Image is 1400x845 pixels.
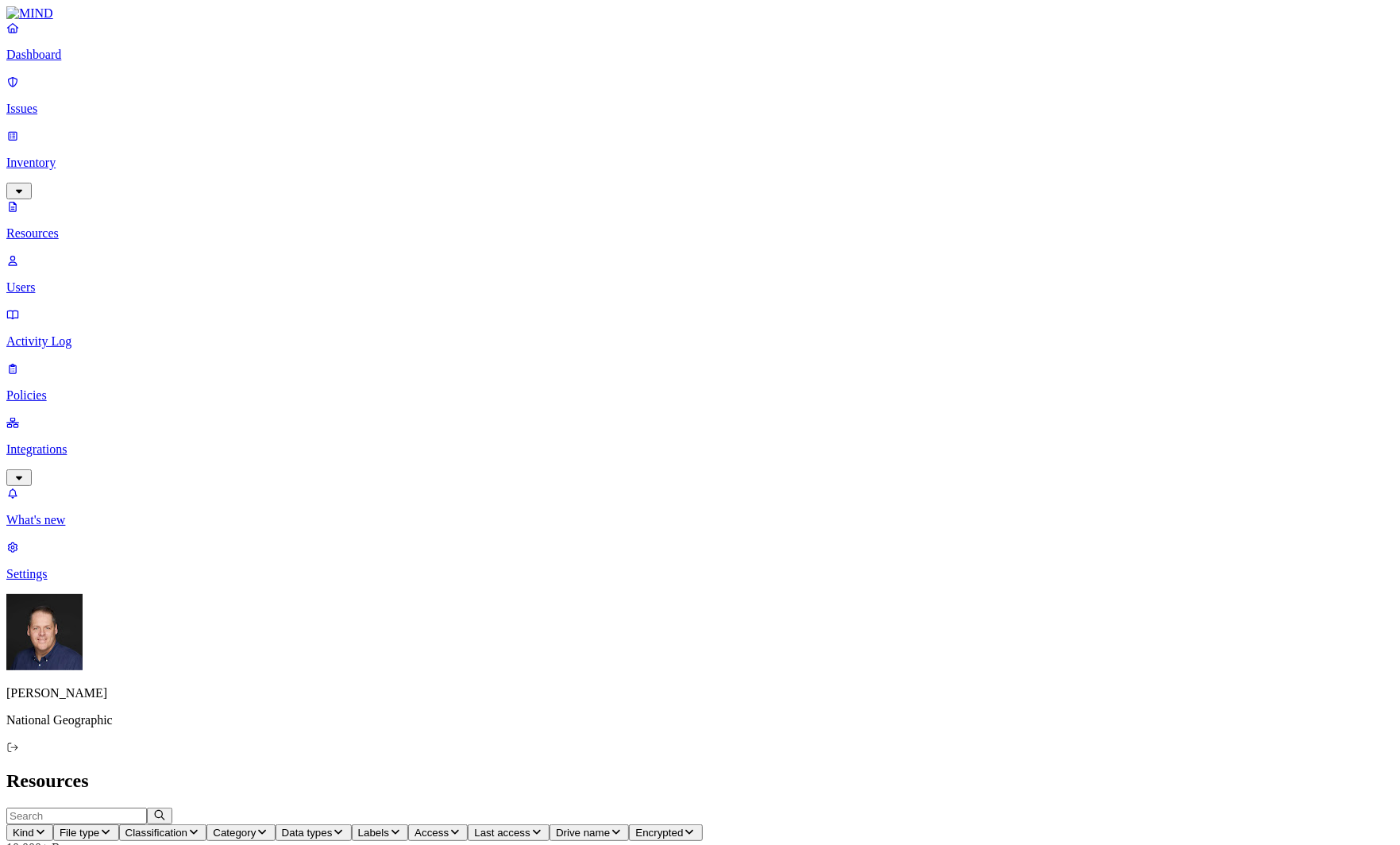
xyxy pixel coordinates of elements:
[6,6,1394,21] a: MIND
[6,415,1394,484] a: Integrations
[6,770,1394,792] h2: Resources
[415,827,449,839] span: Access
[13,827,34,839] span: Kind
[6,808,147,824] input: Search
[6,540,1394,581] a: Settings
[6,567,1394,581] p: Settings
[6,75,1394,116] a: Issues
[556,827,610,839] span: Drive name
[282,827,333,839] span: Data types
[6,280,1394,295] p: Users
[6,686,1394,700] p: [PERSON_NAME]
[6,6,53,21] img: MIND
[6,594,83,670] img: Mark DeCarlo
[6,307,1394,349] a: Activity Log
[60,827,99,839] span: File type
[213,827,256,839] span: Category
[6,388,1394,403] p: Policies
[6,129,1394,197] a: Inventory
[6,513,1394,527] p: What's new
[6,102,1394,116] p: Issues
[6,334,1394,349] p: Activity Log
[6,199,1394,241] a: Resources
[635,827,683,839] span: Encrypted
[358,827,389,839] span: Labels
[6,442,1394,457] p: Integrations
[6,48,1394,62] p: Dashboard
[6,253,1394,295] a: Users
[6,156,1394,170] p: Inventory
[474,827,530,839] span: Last access
[6,21,1394,62] a: Dashboard
[6,361,1394,403] a: Policies
[6,226,1394,241] p: Resources
[6,713,1394,727] p: National Geographic
[125,827,188,839] span: Classification
[6,486,1394,527] a: What's new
